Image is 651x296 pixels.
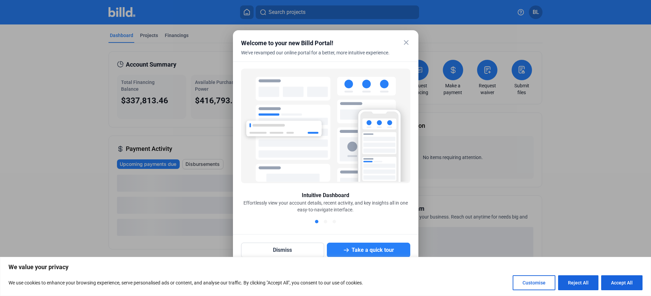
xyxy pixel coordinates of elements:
[558,275,598,290] button: Reject All
[8,279,363,287] p: We use cookies to enhance your browsing experience, serve personalised ads or content, and analys...
[241,49,393,64] div: We've revamped our online portal for a better, more intuitive experience.
[241,38,393,48] div: Welcome to your new Billd Portal!
[601,275,643,290] button: Accept All
[402,38,410,47] mat-icon: close
[241,199,410,213] div: Effortlessly view your account details, recent activity, and key insights all in one easy-to-navi...
[327,243,410,258] button: Take a quick tour
[513,275,555,290] button: Customise
[241,243,324,258] button: Dismiss
[302,191,349,199] div: Intuitive Dashboard
[8,263,643,271] p: We value your privacy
